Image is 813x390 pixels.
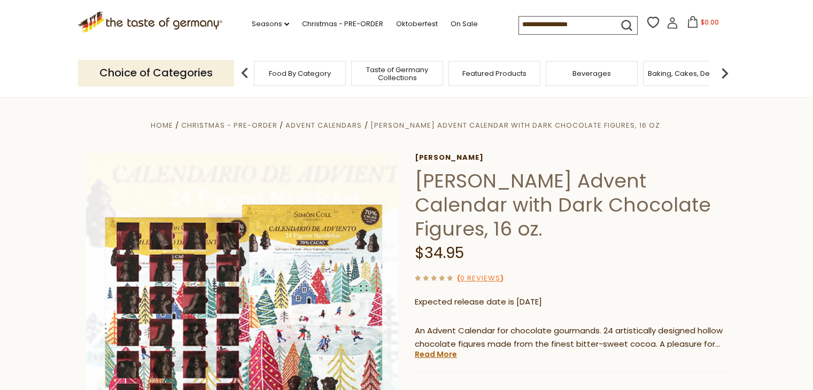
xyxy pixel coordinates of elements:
[462,69,526,77] a: Featured Products
[680,16,726,32] button: $0.00
[714,63,735,84] img: next arrow
[234,63,255,84] img: previous arrow
[370,120,662,130] a: [PERSON_NAME] Advent Calendar with Dark Chocolate Figures, 16 oz.
[460,273,500,284] a: 0 Reviews
[648,69,731,77] a: Baking, Cakes, Desserts
[78,60,234,86] p: Choice of Categories
[415,243,464,263] span: $34.95
[396,18,438,30] a: Oktoberfest
[354,66,440,82] a: Taste of Germany Collections
[252,18,289,30] a: Seasons
[451,18,478,30] a: On Sale
[181,120,277,130] a: Christmas - PRE-ORDER
[457,273,504,283] span: ( )
[302,18,383,30] a: Christmas - PRE-ORDER
[415,324,727,351] p: An Advent Calendar for chocolate gourmands. 24 artistically designed hollow chocolate figures mad...
[415,153,727,162] a: [PERSON_NAME]
[285,120,362,130] a: Advent Calendars
[269,69,331,77] a: Food By Category
[701,18,719,27] span: $0.00
[151,120,173,130] a: Home
[415,169,727,241] h1: [PERSON_NAME] Advent Calendar with Dark Chocolate Figures, 16 oz.
[572,69,611,77] a: Beverages
[415,295,727,309] p: Expected release date is [DATE]
[415,349,457,360] a: Read More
